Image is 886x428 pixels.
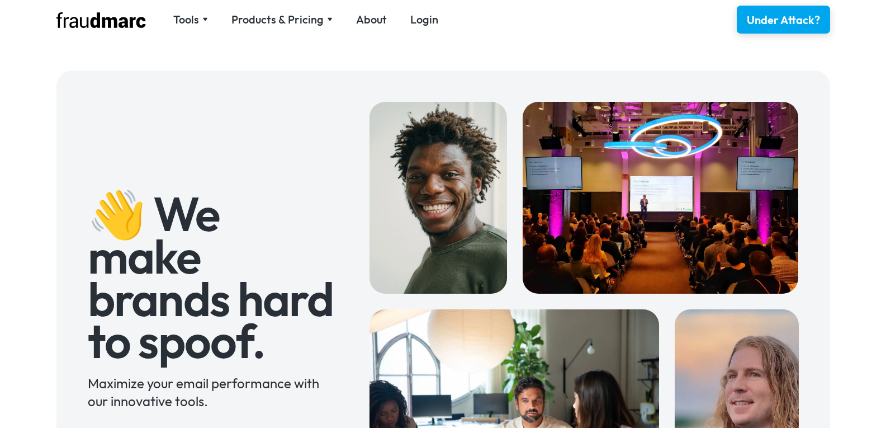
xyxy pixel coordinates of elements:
div: Tools [173,12,199,27]
div: Tools [173,12,208,27]
div: Under Attack? [747,12,820,28]
div: Products & Pricing [231,12,333,27]
a: Login [410,12,438,27]
a: About [356,12,387,27]
div: Maximize your email performance with our innovative tools. [88,374,338,410]
h1: 👋 We make brands hard to spoof. [88,193,338,362]
a: Under Attack? [737,6,830,34]
div: Products & Pricing [231,12,324,27]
